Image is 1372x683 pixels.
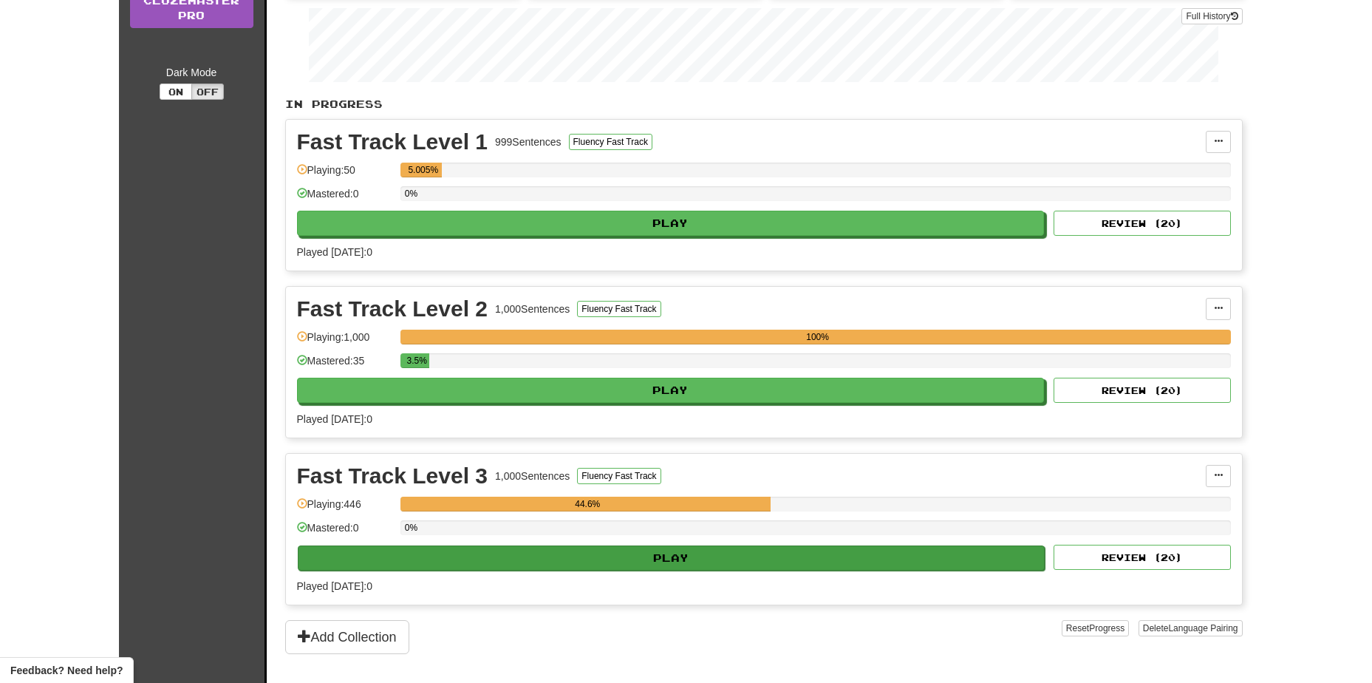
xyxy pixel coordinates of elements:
[1054,378,1231,403] button: Review (20)
[1089,623,1124,633] span: Progress
[1181,8,1242,24] button: Full History
[297,163,393,187] div: Playing: 50
[285,97,1243,112] p: In Progress
[297,378,1045,403] button: Play
[297,497,393,521] div: Playing: 446
[297,330,393,354] div: Playing: 1,000
[405,330,1231,344] div: 100%
[297,298,488,320] div: Fast Track Level 2
[1139,620,1243,636] button: DeleteLanguage Pairing
[1168,623,1238,633] span: Language Pairing
[297,413,372,425] span: Played [DATE]: 0
[297,131,488,153] div: Fast Track Level 1
[1054,211,1231,236] button: Review (20)
[285,620,409,654] button: Add Collection
[495,302,570,316] div: 1,000 Sentences
[495,135,562,149] div: 999 Sentences
[297,465,488,487] div: Fast Track Level 3
[130,65,253,80] div: Dark Mode
[10,663,123,678] span: Open feedback widget
[405,497,771,512] div: 44.6%
[297,186,393,211] div: Mastered: 0
[297,520,393,545] div: Mastered: 0
[405,353,429,368] div: 3.5%
[1054,545,1231,570] button: Review (20)
[569,134,652,150] button: Fluency Fast Track
[1062,620,1129,636] button: ResetProgress
[495,469,570,483] div: 1,000 Sentences
[297,353,393,378] div: Mastered: 35
[191,84,224,100] button: Off
[297,211,1045,236] button: Play
[577,301,661,317] button: Fluency Fast Track
[405,163,442,177] div: 5.005%
[297,246,372,258] span: Played [DATE]: 0
[297,580,372,592] span: Played [DATE]: 0
[577,468,661,484] button: Fluency Fast Track
[160,84,192,100] button: On
[298,546,1045,571] button: Play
